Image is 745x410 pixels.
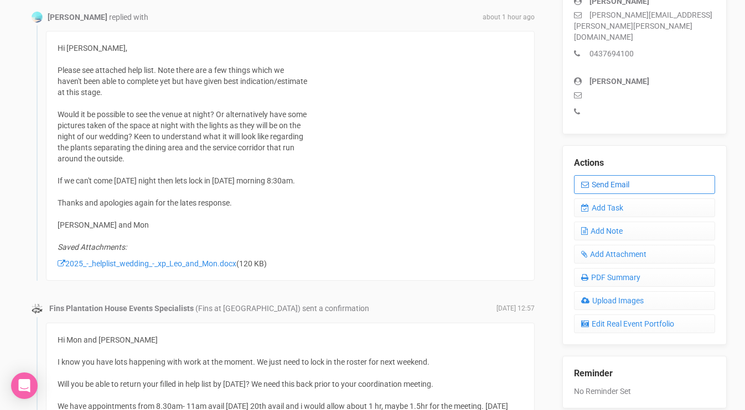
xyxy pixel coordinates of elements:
a: Add Attachment [574,245,716,264]
div: Open Intercom Messenger [11,372,38,399]
strong: [PERSON_NAME] [589,77,649,86]
span: (120 KB) [58,259,267,268]
a: 2025_-_helplist_wedding_-_xp_Leo_and_Mon.docx [58,259,236,268]
i: Saved Attachments: [58,243,127,251]
a: PDF Summary [574,268,716,287]
a: Send Email [574,175,716,194]
a: Add Note [574,222,716,240]
strong: Fins Plantation House Events Specialists [49,304,194,313]
a: Upload Images [574,291,716,310]
legend: Actions [574,157,716,170]
p: [PERSON_NAME][EMAIL_ADDRESS][PERSON_NAME][PERSON_NAME][DOMAIN_NAME] [574,9,716,43]
img: Profile Image [32,12,43,23]
span: (Fins at [GEOGRAPHIC_DATA]) sent a confirmation [195,304,369,313]
span: [DATE] 12:57 [496,304,535,313]
img: data [32,303,43,314]
div: Hi [PERSON_NAME], Please see attached help list. Note there are a few things which we haven't bee... [46,31,535,281]
a: Add Task [574,198,716,217]
a: Edit Real Event Portfolio [574,314,716,333]
div: No Reminder Set [574,356,716,397]
legend: Reminder [574,367,716,380]
p: 0437694100 [574,48,716,59]
strong: [PERSON_NAME] [48,13,107,22]
span: about 1 hour ago [483,13,535,22]
span: replied with [109,13,148,22]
